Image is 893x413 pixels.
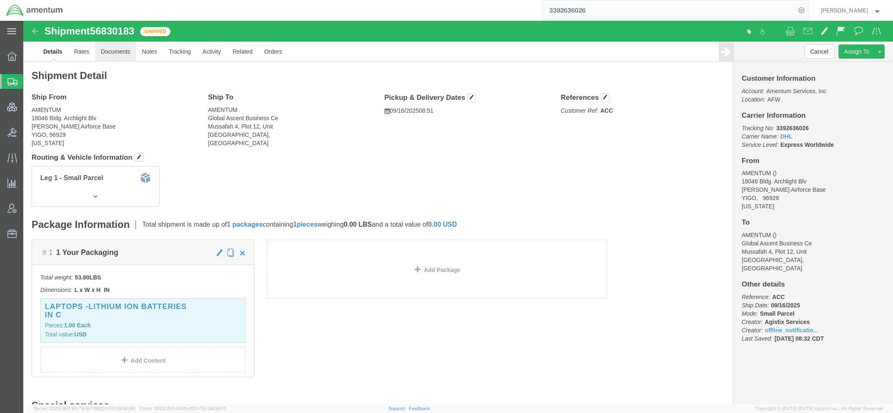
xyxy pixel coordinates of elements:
iframe: FS Legacy Container [23,21,893,404]
span: [DATE] 09:39:01 [192,406,226,411]
span: Copyright © [DATE]-[DATE] Agistix Inc., All Rights Reserved [755,405,883,412]
span: Server: 2025.19.0-91c74307f99 [33,406,136,411]
span: Jason Champagne [821,6,868,15]
a: Feedback [409,406,430,411]
a: Support [388,406,409,411]
input: Search for shipment number, reference number [543,0,796,20]
span: Client: 2025.19.0-129fbcf [139,406,226,411]
span: [DATE] 09:50:40 [101,406,136,411]
img: logo [6,4,63,17]
button: [PERSON_NAME] [820,5,882,15]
